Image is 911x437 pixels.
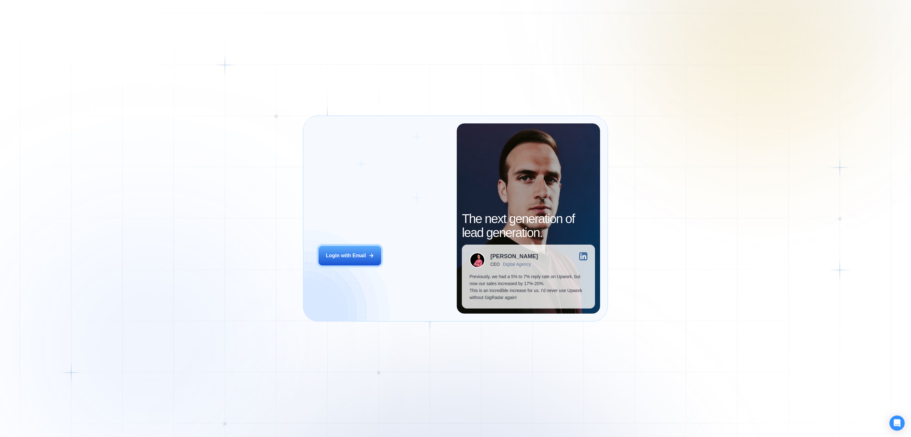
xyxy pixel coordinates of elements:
h2: The next generation of lead generation. [462,212,595,240]
div: Open Intercom Messenger [889,415,905,431]
div: Digital Agency [503,262,531,267]
div: [PERSON_NAME] [490,253,538,259]
p: Previously, we had a 5% to 7% reply rate on Upwork, but now our sales increased by 17%-20%. This ... [469,273,587,301]
div: CEO [490,262,499,267]
div: Login with Email [326,252,366,259]
button: Login with Email [319,246,381,265]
